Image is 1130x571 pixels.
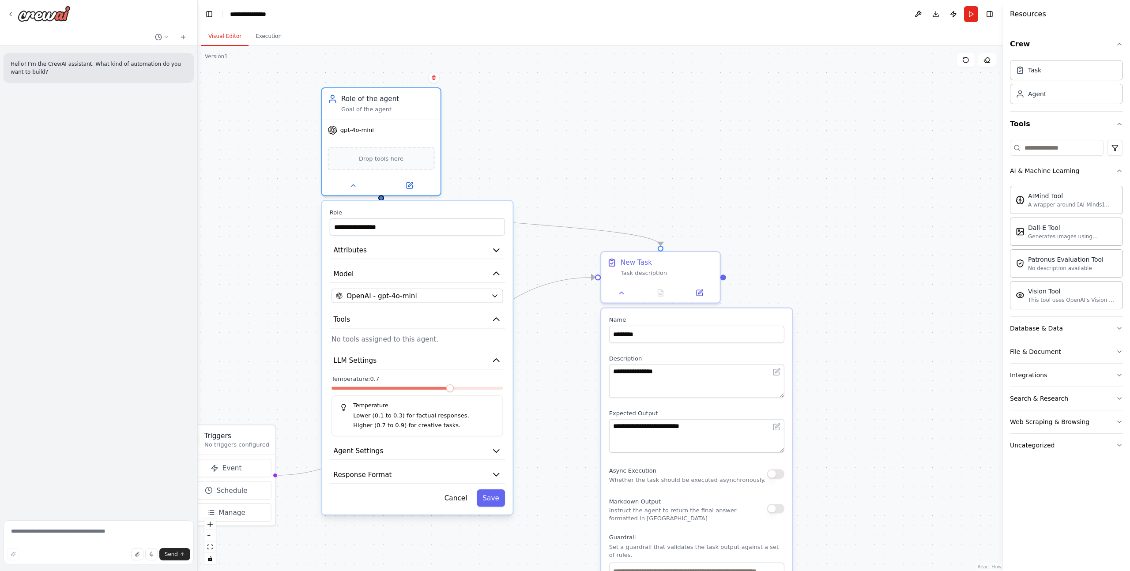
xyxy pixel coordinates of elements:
p: No tools assigned to this agent. [331,334,503,344]
h4: Resources [1010,9,1046,19]
button: Cancel [439,489,473,507]
span: Send [165,551,178,558]
button: Upload files [131,548,143,560]
button: Integrations [1010,364,1123,387]
div: Patronus Evaluation Tool [1028,255,1104,264]
p: Instruct the agent to return the final answer formatted in [GEOGRAPHIC_DATA] [609,507,767,522]
div: Role of the agent [341,94,435,104]
button: OpenAI - gpt-4o-mini [331,289,503,303]
p: Hello! I'm the CrewAI assistant. What kind of automation do you want to build? [11,60,187,76]
img: Patronusevaltool [1016,259,1025,268]
button: Response Format [330,466,505,483]
button: AI & Machine Learning [1010,159,1123,182]
button: Hide right sidebar [983,8,996,20]
div: Generates images using OpenAI's Dall-E model. [1028,233,1117,240]
button: Search & Research [1010,387,1123,410]
span: Response Format [333,470,392,479]
button: Open in side panel [382,180,437,191]
button: Click to speak your automation idea [145,548,158,560]
div: React Flow controls [204,518,216,564]
img: Logo [18,6,71,22]
span: Agent Settings [333,446,383,456]
a: React Flow attribution [978,564,1002,569]
div: Web Scraping & Browsing [1010,417,1089,426]
button: Start a new chat [176,32,190,42]
label: Name [609,316,784,323]
button: Visual Editor [201,27,249,46]
div: Integrations [1010,371,1047,379]
div: Goal of the agent [341,105,435,113]
div: TriggersNo triggers configuredEventScheduleManage [177,424,276,526]
label: Role [330,209,505,216]
span: Schedule [217,485,248,495]
button: Manage [181,503,271,522]
nav: breadcrumb [230,10,266,19]
div: Role of the agentGoal of the agentgpt-4o-miniDrop tools hereRoleAttributesModelOpenAI - gpt-4o-mi... [321,87,441,196]
p: Higher (0.7 to 0.9) for creative tasks. [353,421,495,430]
label: Guardrail [609,533,784,541]
span: Manage [218,507,245,517]
span: Temperature: 0.7 [331,375,379,383]
button: Delete node [428,72,440,83]
g: Edge from ddb817f6-20bb-4326-b34a-7dad0afd60bc to b09122aa-a11a-443d-8467-101fdc522889 [377,201,666,245]
button: zoom out [204,530,216,541]
button: Switch to previous chat [151,32,173,42]
div: No description available [1028,265,1104,272]
div: Dall-E Tool [1028,223,1117,232]
span: OpenAI - gpt-4o-mini [347,291,417,301]
p: No triggers configured [204,441,269,448]
button: zoom in [204,518,216,530]
div: AIMind Tool [1028,192,1117,200]
p: Whether the task should be executed asynchronously. [609,476,766,483]
span: Async Execution [609,467,656,474]
button: Tools [1010,112,1123,136]
div: Database & Data [1010,324,1063,333]
h5: Temperature [340,402,495,409]
button: File & Document [1010,340,1123,363]
img: Dalletool [1016,227,1025,236]
button: Save [477,489,505,507]
div: Search & Research [1010,394,1068,403]
label: Expected Output [609,409,784,417]
div: Tools [1010,136,1123,464]
div: A wrapper around [AI-Minds]([URL][DOMAIN_NAME]). Useful for when you need answers to questions fr... [1028,201,1117,208]
button: Open in editor [771,421,782,432]
div: File & Document [1010,347,1061,356]
div: Agent [1028,90,1046,98]
button: toggle interactivity [204,553,216,564]
button: Crew [1010,32,1123,56]
button: Database & Data [1010,317,1123,340]
span: Drop tools here [359,154,403,163]
button: Web Scraping & Browsing [1010,410,1123,433]
div: AI & Machine Learning [1010,166,1079,175]
div: New Task [621,258,652,267]
span: LLM Settings [333,356,377,365]
button: Agent Settings [330,442,505,460]
button: Improve this prompt [7,548,19,560]
span: Model [333,269,354,278]
button: Event [181,459,271,477]
img: Aimindtool [1016,195,1025,204]
button: No output available [640,287,681,299]
button: Execution [249,27,289,46]
button: Hide left sidebar [203,8,215,20]
div: Crew [1010,56,1123,111]
span: Attributes [333,245,366,255]
label: Description [609,354,784,362]
button: Open in editor [771,366,782,378]
button: Uncategorized [1010,434,1123,457]
button: Schedule [181,481,271,499]
div: Uncategorized [1010,441,1055,450]
button: Tools [330,311,505,328]
span: Event [222,463,242,473]
button: Attributes [330,241,505,259]
button: Model [330,265,505,282]
button: LLM Settings [330,352,505,369]
span: Tools [333,315,350,324]
h3: Triggers [204,431,269,441]
div: This tool uses OpenAI's Vision API to describe the contents of an image. [1028,297,1117,304]
div: Version 1 [205,53,228,60]
div: Task description [621,269,714,277]
span: Markdown Output [609,498,661,505]
p: Set a guardrail that validates the task output against a set of rules. [609,543,784,559]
